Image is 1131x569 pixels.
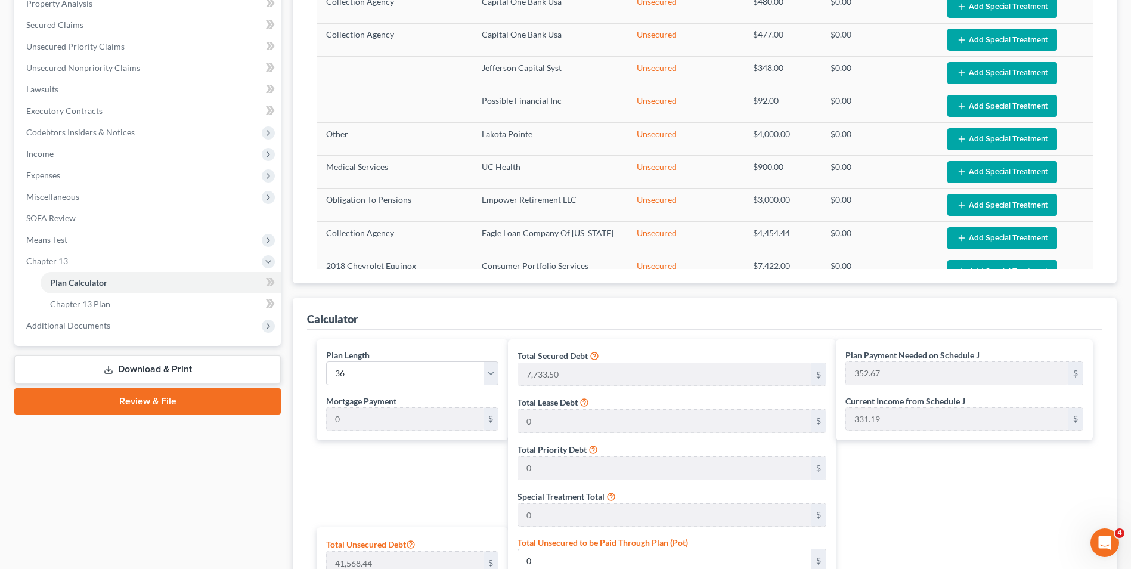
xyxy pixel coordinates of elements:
span: Chapter 13 Plan [50,299,110,309]
button: Add Special Treatment [947,194,1057,216]
a: Unsecured Priority Claims [17,36,281,57]
td: Medical Services [317,156,472,188]
input: 0.00 [846,408,1068,431]
input: 0.00 [518,504,812,527]
span: Chapter 13 [26,256,68,266]
td: Consumer Portfolio Services [472,255,627,287]
a: Executory Contracts [17,100,281,122]
td: $4,454.44 [743,222,821,255]
button: Add Special Treatment [947,161,1057,183]
td: $0.00 [821,188,937,221]
button: Add Special Treatment [947,260,1057,282]
button: Add Special Treatment [947,62,1057,84]
td: $3,000.00 [743,188,821,221]
td: Eagle Loan Company Of [US_STATE] [472,222,627,255]
td: Collection Agency [317,222,472,255]
td: Unsecured [627,222,743,255]
div: $ [1068,362,1083,385]
td: $0.00 [821,57,937,89]
span: Unsecured Priority Claims [26,41,125,51]
input: 0.00 [846,362,1068,385]
td: $0.00 [821,23,937,56]
label: Total Priority Debt [518,443,587,456]
div: $ [484,408,498,431]
a: Chapter 13 Plan [41,293,281,315]
td: $477.00 [743,23,821,56]
span: Executory Contracts [26,106,103,116]
label: Mortgage Payment [326,395,396,407]
td: Other [317,122,472,155]
a: Plan Calculator [41,272,281,293]
label: Special Treatment Total [518,490,605,503]
div: $ [811,504,826,527]
label: Plan Payment Needed on Schedule J [845,349,980,361]
span: Secured Claims [26,20,83,30]
div: $ [811,457,826,480]
td: Unsecured [627,156,743,188]
span: Miscellaneous [26,191,79,202]
div: $ [811,410,826,432]
div: Calculator [307,312,358,326]
label: Total Unsecured Debt [326,537,416,551]
td: Collection Agency [317,23,472,56]
td: $92.00 [743,89,821,122]
label: Total Secured Debt [518,350,588,362]
td: Lakota Pointe [472,122,627,155]
a: Review & File [14,388,281,415]
input: 0.00 [518,457,812,480]
span: Plan Calculator [50,277,107,287]
td: Unsecured [627,122,743,155]
button: Add Special Treatment [947,29,1057,51]
td: Unsecured [627,57,743,89]
span: SOFA Review [26,213,76,223]
a: Unsecured Nonpriority Claims [17,57,281,79]
td: $0.00 [821,222,937,255]
input: 0.00 [518,363,812,386]
div: $ [811,363,826,386]
td: $0.00 [821,255,937,287]
td: $348.00 [743,57,821,89]
a: Secured Claims [17,14,281,36]
td: $900.00 [743,156,821,188]
a: Lawsuits [17,79,281,100]
td: Unsecured [627,188,743,221]
span: Expenses [26,170,60,180]
label: Current Income from Schedule J [845,395,965,407]
td: $0.00 [821,156,937,188]
td: Capital One Bank Usa [472,23,627,56]
div: $ [1068,408,1083,431]
button: Add Special Treatment [947,128,1057,150]
td: $4,000.00 [743,122,821,155]
a: SOFA Review [17,208,281,229]
span: Unsecured Nonpriority Claims [26,63,140,73]
button: Add Special Treatment [947,95,1057,117]
input: 0.00 [518,410,812,432]
span: 4 [1115,528,1124,538]
label: Total Unsecured to be Paid Through Plan (Pot) [518,536,688,549]
td: Unsecured [627,89,743,122]
input: 0.00 [327,408,483,431]
td: $7,422.00 [743,255,821,287]
label: Total Lease Debt [518,396,578,409]
td: 2018 Chevrolet Equinox [317,255,472,287]
td: UC Health [472,156,627,188]
td: Empower Retirement LLC [472,188,627,221]
span: Additional Documents [26,320,110,330]
td: $0.00 [821,122,937,155]
iframe: Intercom live chat [1090,528,1119,557]
td: Unsecured [627,255,743,287]
span: Income [26,149,54,159]
td: $0.00 [821,89,937,122]
span: Means Test [26,234,67,245]
td: Obligation To Pensions [317,188,472,221]
button: Add Special Treatment [947,227,1057,249]
span: Codebtors Insiders & Notices [26,127,135,137]
td: Unsecured [627,23,743,56]
span: Lawsuits [26,84,58,94]
a: Download & Print [14,355,281,384]
label: Plan Length [326,349,370,361]
td: Possible Financial Inc [472,89,627,122]
td: Jefferson Capital Syst [472,57,627,89]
